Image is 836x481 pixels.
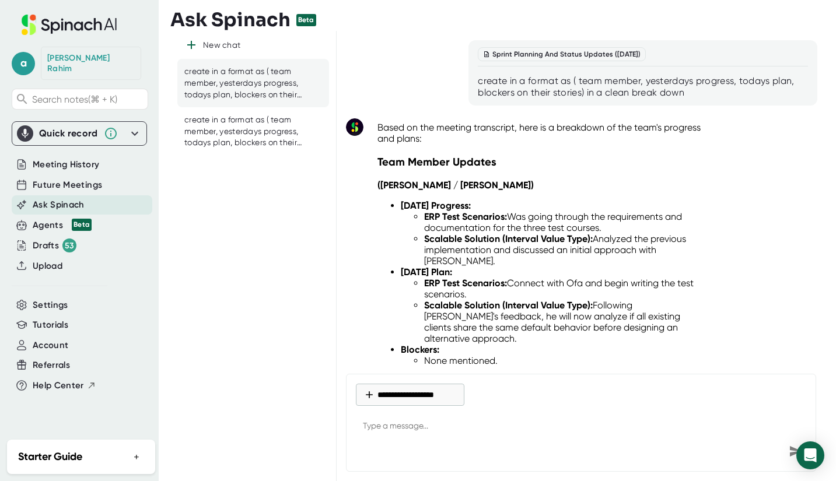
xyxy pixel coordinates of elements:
[33,339,68,352] button: Account
[424,278,507,289] strong: ERP Test Scenarios:
[62,238,76,252] div: 53
[33,238,76,252] button: Drafts 53
[401,266,452,278] strong: [DATE] Plan:
[33,359,70,372] button: Referrals
[33,259,62,273] button: Upload
[401,200,471,211] strong: [DATE] Progress:
[424,355,708,366] li: None mentioned.
[424,211,507,222] strong: ERP Test Scenarios:
[33,178,102,192] button: Future Meetings
[18,449,82,465] h2: Starter Guide
[424,211,708,233] li: Was going through the requirements and documentation for the three test courses.
[72,219,92,231] div: Beta
[33,379,84,392] span: Help Center
[32,94,117,105] span: Search notes (⌘ + K)
[785,441,806,462] div: Send message
[478,75,808,99] div: create in a format as ( team member, yesterdays progress, todays plan, blockers on their stories)...
[424,233,593,244] strong: Scalable Solution (Interval Value Type):
[129,448,144,465] button: +
[12,52,35,75] span: a
[377,155,496,168] strong: Team Member Updates
[33,158,99,171] button: Meeting History
[203,40,240,51] div: New chat
[424,300,593,311] strong: Scalable Solution (Interval Value Type):
[184,66,305,100] div: create in a format as ( team member, yesterdays progress, todays plan, blockers on their stories)...
[33,299,68,312] button: Settings
[796,441,824,469] div: Open Intercom Messenger
[33,219,92,232] div: Agents
[377,122,708,144] p: Based on the meeting transcript, here is a breakdown of the team's progress and plans:
[33,318,68,332] button: Tutorials
[184,114,305,149] div: create in a format as ( team member, yesterdays progress, todays plan, blockers on their stories)...
[33,198,85,212] button: Ask Spinach
[401,344,439,355] strong: Blockers:
[424,278,708,300] li: Connect with Ofa and begin writing the test scenarios.
[47,53,135,73] div: Abdul Rahim
[39,128,98,139] div: Quick record
[377,180,534,191] strong: ([PERSON_NAME] / [PERSON_NAME])
[33,238,76,252] div: Drafts
[296,14,316,26] div: Beta
[33,379,96,392] button: Help Center
[170,9,291,31] h3: Ask Spinach
[478,47,646,61] div: Sprint Planning And Status Updates ([DATE])
[17,122,142,145] div: Quick record
[424,300,708,344] li: Following [PERSON_NAME]'s feedback, he will now analyze if all existing clients share the same de...
[33,219,92,232] button: Agents Beta
[424,233,708,266] li: Analyzed the previous implementation and discussed an initial approach with [PERSON_NAME].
